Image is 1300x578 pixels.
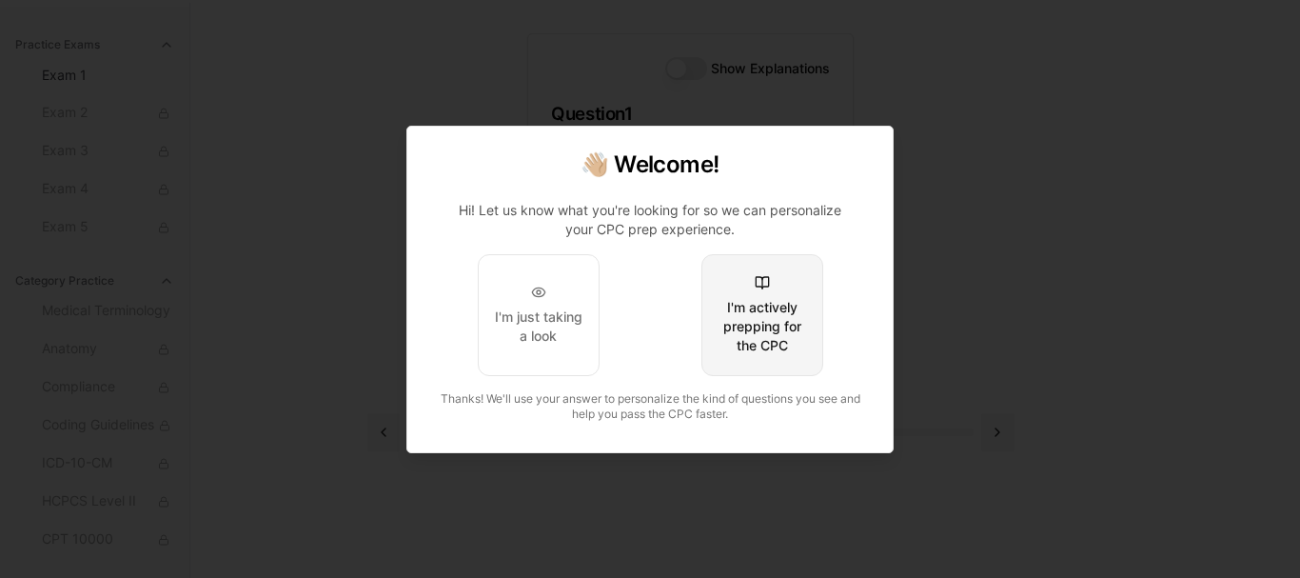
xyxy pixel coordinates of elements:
h2: 👋🏼 Welcome! [430,149,870,180]
p: Hi! Let us know what you're looking for so we can personalize your CPC prep experience. [445,201,855,239]
div: I'm just taking a look [494,308,583,346]
button: I'm actively prepping for the CPC [701,254,823,376]
div: I'm actively prepping for the CPC [718,298,807,355]
button: I'm just taking a look [478,254,600,376]
span: Thanks! We'll use your answer to personalize the kind of questions you see and help you pass the ... [441,391,860,421]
